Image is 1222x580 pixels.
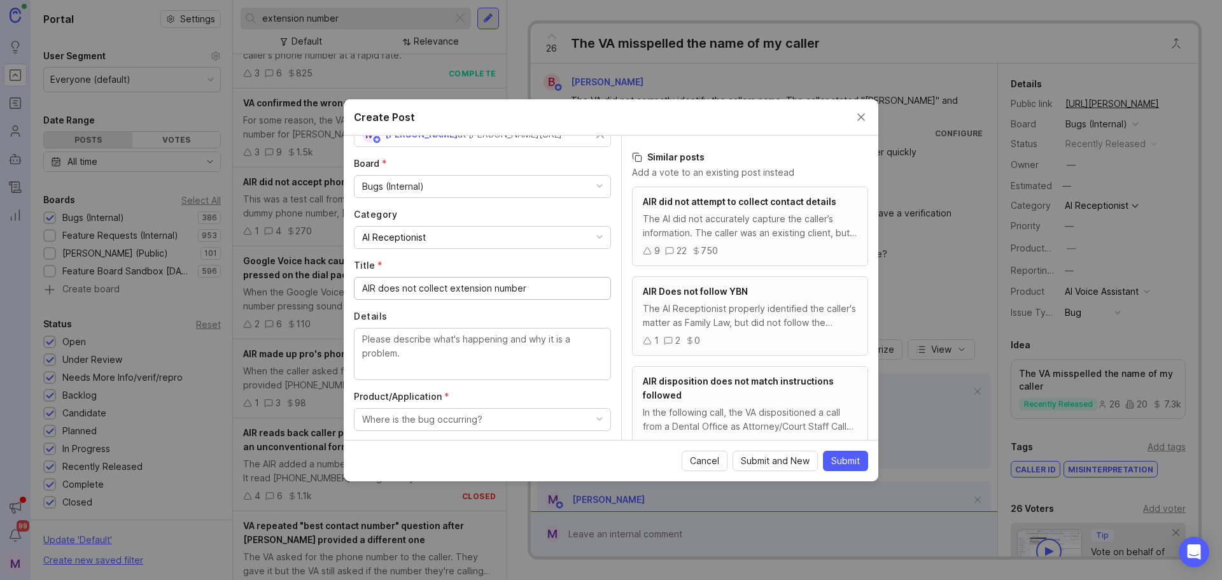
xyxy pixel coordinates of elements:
[701,244,718,258] div: 750
[362,413,482,427] div: Where is the bug occurring?
[675,334,680,348] div: 2
[385,129,458,139] span: [PERSON_NAME]
[354,310,611,323] label: Details
[654,437,664,451] div: 14
[372,134,382,144] img: member badge
[643,302,857,330] div: The AI Receptionist properly identified the caller's matter as Family Law, but did not follow the...
[854,110,868,124] button: Close create post modal
[831,455,860,467] span: Submit
[823,451,868,471] button: Submit
[354,110,415,125] h2: Create Post
[741,455,810,467] span: Submit and New
[654,334,659,348] div: 1
[354,260,383,271] span: Title (required)
[354,158,387,169] span: Board (required)
[706,437,724,451] div: 3.0k
[681,437,692,451] div: 29
[362,180,424,194] div: Bugs (Internal)
[643,286,748,297] span: AIR Does not follow YBN
[354,208,611,221] label: Category
[643,406,857,434] div: In the following call, the VA dispositioned a call from a Dental Office as Attorney/Court Staff C...
[632,276,868,356] a: AIR Does not follow YBNThe AI Receptionist properly identified the caller's matter as Family Law,...
[362,281,603,295] input: What's happening?
[632,187,868,266] a: AIR did not attempt to collect contact detailsThe AI did not accurately capture the caller’s info...
[733,451,818,471] button: Submit and New
[643,196,836,207] span: AIR did not attempt to collect contact details
[643,212,857,240] div: The AI did not accurately capture the caller’s information. The caller was an existing client, bu...
[354,391,449,402] span: Product/Application (required)
[632,151,868,164] h3: Similar posts
[362,230,426,244] div: AI Receptionist
[643,376,834,400] span: AIR disposition does not match instructions followed
[677,244,687,258] div: 22
[690,455,719,467] span: Cancel
[694,334,700,348] div: 0
[632,366,868,460] a: AIR disposition does not match instructions followedIn the following call, the VA dispositioned a...
[654,244,660,258] div: 9
[1179,537,1209,567] div: Open Intercom Messenger
[632,166,868,179] p: Add a vote to an existing post instead
[682,451,727,471] button: Cancel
